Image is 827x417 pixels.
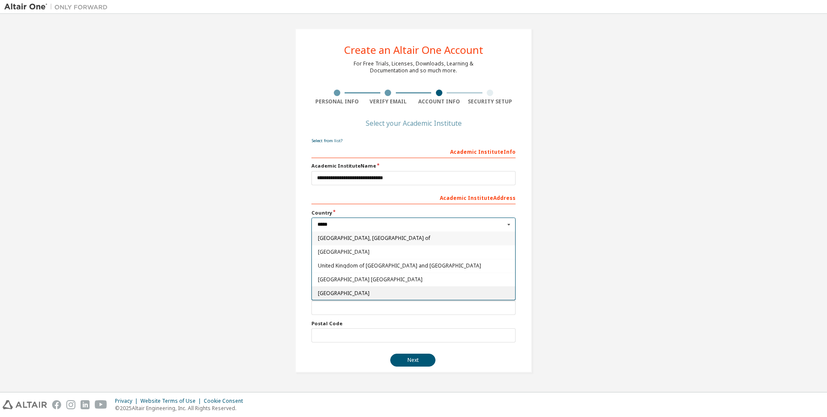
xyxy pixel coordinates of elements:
div: Cookie Consent [204,398,248,405]
a: Select from list? [311,138,342,143]
img: youtube.svg [95,400,107,409]
span: [GEOGRAPHIC_DATA], [GEOGRAPHIC_DATA] of [318,236,510,241]
span: [GEOGRAPHIC_DATA] [318,249,510,255]
label: Postal Code [311,320,516,327]
div: For Free Trials, Licenses, Downloads, Learning & Documentation and so much more. [354,60,473,74]
div: Privacy [115,398,140,405]
img: instagram.svg [66,400,75,409]
img: linkedin.svg [81,400,90,409]
span: United Kingdom of [GEOGRAPHIC_DATA] and [GEOGRAPHIC_DATA] [318,263,510,268]
div: Verify Email [363,98,414,105]
span: [GEOGRAPHIC_DATA] [318,291,510,296]
img: altair_logo.svg [3,400,47,409]
span: [GEOGRAPHIC_DATA] [GEOGRAPHIC_DATA] [318,277,510,282]
div: Create an Altair One Account [344,45,483,55]
div: Personal Info [311,98,363,105]
div: Academic Institute Info [311,144,516,158]
div: Account Info [413,98,465,105]
div: Select your Academic Institute [366,121,462,126]
div: Security Setup [465,98,516,105]
button: Next [390,354,435,367]
div: Website Terms of Use [140,398,204,405]
img: facebook.svg [52,400,61,409]
label: Country [311,209,516,216]
img: Altair One [4,3,112,11]
div: Academic Institute Address [311,190,516,204]
p: © 2025 Altair Engineering, Inc. All Rights Reserved. [115,405,248,412]
label: Academic Institute Name [311,162,516,169]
